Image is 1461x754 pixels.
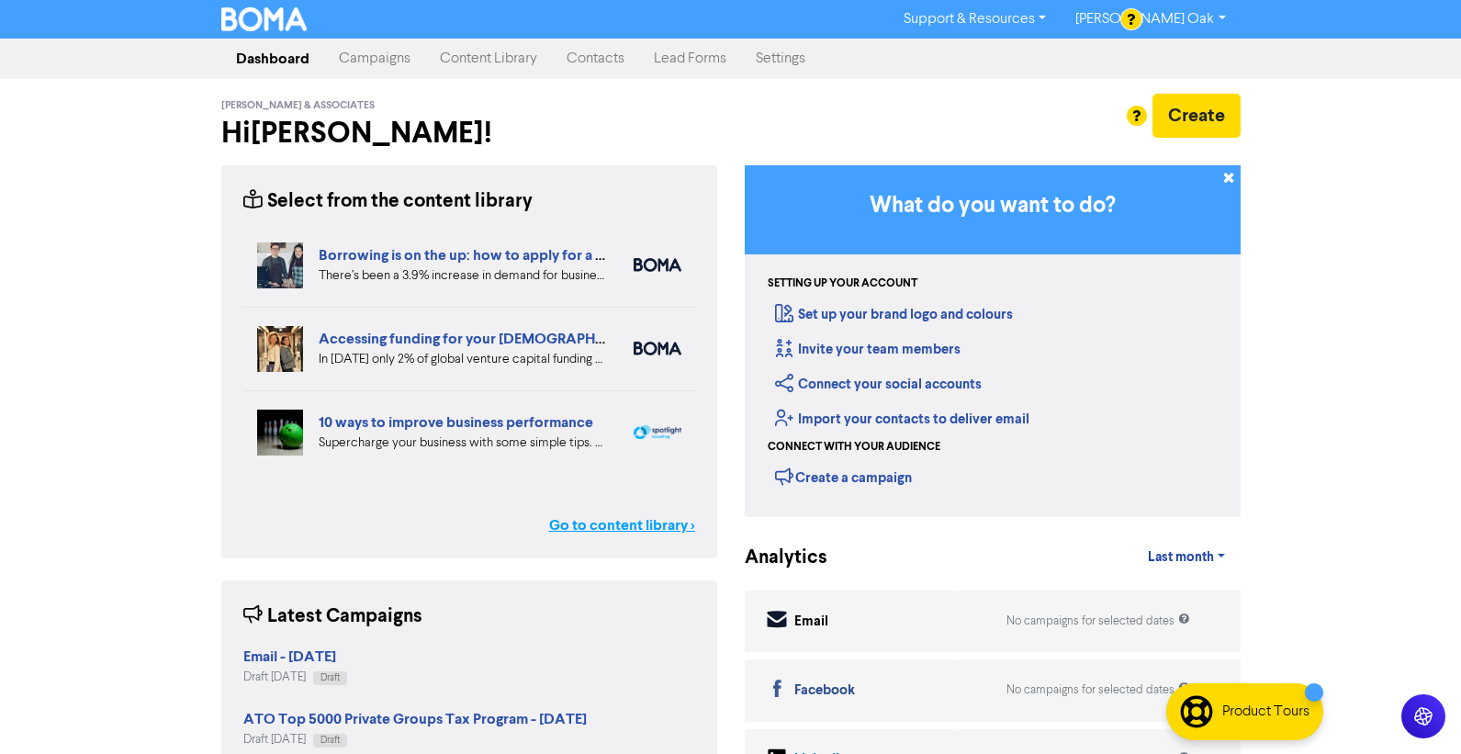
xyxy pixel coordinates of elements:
a: ATO Top 5000 Private Groups Tax Program - [DATE] [243,713,587,727]
iframe: Chat Widget [1369,666,1461,754]
h3: What do you want to do? [772,193,1213,219]
h2: Hi [PERSON_NAME] ! [221,116,717,151]
span: Draft [320,673,340,682]
span: Last month [1148,549,1214,566]
a: Last month [1133,539,1240,576]
div: In 2024 only 2% of global venture capital funding went to female-only founding teams. We highligh... [319,350,606,369]
div: Draft [DATE] [243,731,587,748]
span: Draft [320,736,340,745]
a: 10 ways to improve business performance [319,413,593,432]
a: Settings [741,40,820,77]
div: Setting up your account [768,276,917,292]
div: Supercharge your business with some simple tips. Eliminate distractions & bad customers, get a pl... [319,433,606,453]
div: No campaigns for selected dates [1006,681,1190,699]
img: spotlight [634,425,681,440]
img: boma [634,258,681,272]
span: [PERSON_NAME] & Associates [221,99,375,112]
a: [PERSON_NAME] Oak [1061,5,1240,34]
a: Invite your team members [775,341,961,358]
strong: Email - [DATE] [243,647,336,666]
a: Import your contacts to deliver email [775,411,1029,428]
button: Create [1152,94,1241,138]
a: Set up your brand logo and colours [775,306,1013,323]
a: Connect your social accounts [775,376,982,393]
div: Connect with your audience [768,439,940,456]
img: boma [634,342,681,355]
div: Analytics [745,544,804,572]
a: Borrowing is on the up: how to apply for a business loan [319,246,683,264]
a: Go to content library > [549,514,695,536]
div: No campaigns for selected dates [1006,613,1190,630]
a: Support & Resources [889,5,1061,34]
a: Contacts [552,40,639,77]
a: Content Library [425,40,552,77]
a: Dashboard [221,40,324,77]
a: Lead Forms [639,40,741,77]
div: Email [794,612,828,633]
img: BOMA Logo [221,7,308,31]
div: Select from the content library [243,187,533,216]
div: Draft [DATE] [243,669,347,686]
div: Getting Started in BOMA [745,165,1241,517]
strong: ATO Top 5000 Private Groups Tax Program - [DATE] [243,710,587,728]
a: Email - [DATE] [243,650,336,665]
div: Latest Campaigns [243,602,422,631]
div: Facebook [794,681,855,702]
a: Accessing funding for your [DEMOGRAPHIC_DATA]-led businesses [319,330,767,348]
div: Create a campaign [775,463,912,490]
a: Campaigns [324,40,425,77]
div: There’s been a 3.9% increase in demand for business loans from Aussie businesses. Find out the be... [319,266,606,286]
